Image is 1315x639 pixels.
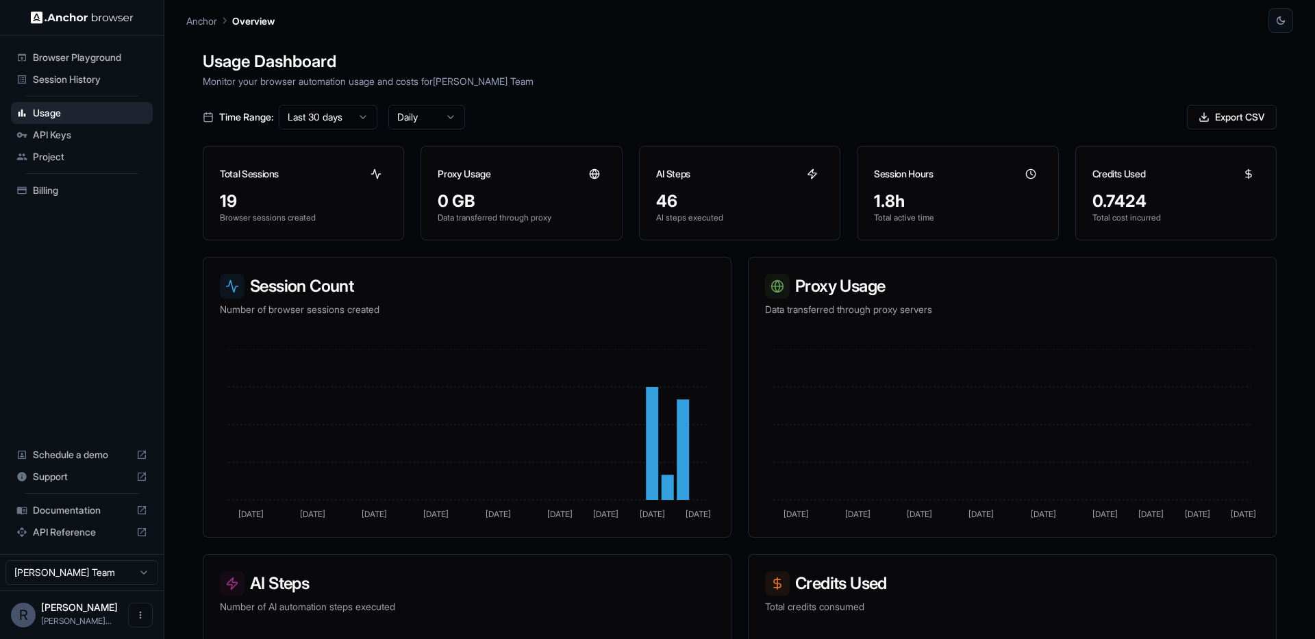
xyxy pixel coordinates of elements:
span: Billing [33,184,147,197]
div: 19 [220,190,387,212]
div: Project [11,146,153,168]
h3: Proxy Usage [438,167,490,181]
tspan: [DATE] [547,509,573,519]
nav: breadcrumb [186,13,275,28]
span: API Reference [33,525,131,539]
p: Total active time [874,212,1041,223]
h3: Total Sessions [220,167,279,181]
tspan: [DATE] [1092,509,1118,519]
div: 1.8h [874,190,1041,212]
div: 0.7424 [1092,190,1260,212]
button: Export CSV [1187,105,1277,129]
div: 46 [656,190,823,212]
p: Total cost incurred [1092,212,1260,223]
tspan: [DATE] [640,509,665,519]
tspan: [DATE] [845,509,871,519]
div: Billing [11,179,153,201]
p: Overview [232,14,275,28]
h3: Session Count [220,274,714,299]
p: Number of browser sessions created [220,303,714,316]
span: Documentation [33,503,131,517]
div: Schedule a demo [11,444,153,466]
p: Number of AI automation steps executed [220,600,714,614]
p: Monitor your browser automation usage and costs for [PERSON_NAME] Team [203,74,1277,88]
h1: Usage Dashboard [203,49,1277,74]
div: API Keys [11,124,153,146]
h3: Proxy Usage [765,274,1260,299]
span: Schedule a demo [33,448,131,462]
tspan: [DATE] [907,509,932,519]
span: Support [33,470,131,484]
div: Browser Playground [11,47,153,68]
tspan: [DATE] [784,509,809,519]
p: Browser sessions created [220,212,387,223]
p: Data transferred through proxy servers [765,303,1260,316]
div: Session History [11,68,153,90]
tspan: [DATE] [686,509,711,519]
span: rickson.lima@remofy.io [41,616,112,626]
span: Time Range: [219,110,273,124]
tspan: [DATE] [300,509,325,519]
tspan: [DATE] [1185,509,1210,519]
h3: Credits Used [1092,167,1146,181]
div: 0 GB [438,190,605,212]
tspan: [DATE] [1031,509,1056,519]
span: Rickson Lima [41,601,118,613]
tspan: [DATE] [362,509,387,519]
img: Anchor Logo [31,11,134,24]
p: AI steps executed [656,212,823,223]
span: Session History [33,73,147,86]
span: Project [33,150,147,164]
tspan: [DATE] [423,509,449,519]
h3: Credits Used [765,571,1260,596]
button: Open menu [128,603,153,627]
div: R [11,603,36,627]
div: Usage [11,102,153,124]
h3: Session Hours [874,167,933,181]
h3: AI Steps [656,167,690,181]
span: Usage [33,106,147,120]
div: Documentation [11,499,153,521]
p: Anchor [186,14,217,28]
div: Support [11,466,153,488]
span: Browser Playground [33,51,147,64]
tspan: [DATE] [1138,509,1164,519]
h3: AI Steps [220,571,714,596]
tspan: [DATE] [1231,509,1256,519]
tspan: [DATE] [238,509,264,519]
tspan: [DATE] [968,509,994,519]
div: API Reference [11,521,153,543]
tspan: [DATE] [486,509,511,519]
tspan: [DATE] [593,509,618,519]
p: Data transferred through proxy [438,212,605,223]
p: Total credits consumed [765,600,1260,614]
span: API Keys [33,128,147,142]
